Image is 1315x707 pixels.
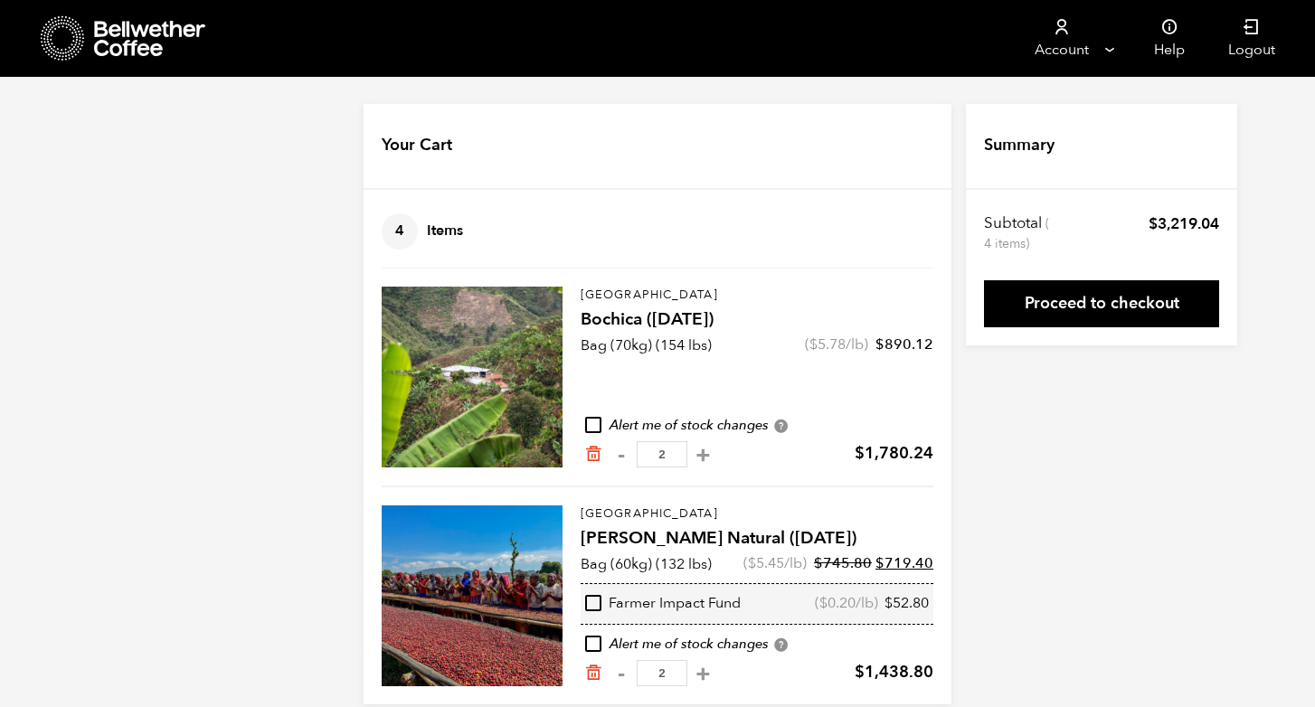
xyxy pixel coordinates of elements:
bdi: 52.80 [885,593,929,613]
bdi: 5.45 [748,553,784,573]
input: Qty [637,660,687,686]
bdi: 890.12 [875,335,933,354]
span: ( /lb) [743,553,807,573]
bdi: 719.40 [875,553,933,573]
span: $ [1149,213,1158,234]
span: $ [809,335,818,354]
span: $ [819,593,828,613]
h4: [PERSON_NAME] Natural ([DATE]) [581,526,933,551]
span: $ [875,553,885,573]
span: 4 [382,213,418,250]
bdi: 3,219.04 [1149,213,1219,234]
button: + [692,665,714,683]
button: - [610,665,632,683]
div: Alert me of stock changes [581,416,933,436]
span: ( /lb) [805,335,868,354]
span: $ [875,335,885,354]
bdi: 1,780.24 [855,442,933,465]
a: Remove from cart [584,664,602,683]
bdi: 5.78 [809,335,846,354]
button: - [610,446,632,464]
p: [GEOGRAPHIC_DATA] [581,287,933,305]
a: Proceed to checkout [984,280,1219,327]
button: + [692,446,714,464]
p: Bag (70kg) (154 lbs) [581,335,712,356]
span: $ [814,553,823,573]
span: ( /lb) [815,594,878,614]
h4: Your Cart [382,134,452,157]
span: $ [855,661,865,683]
h4: Bochica ([DATE]) [581,307,933,333]
div: Farmer Impact Fund [585,594,741,614]
input: Qty [637,441,687,467]
th: Subtotal [984,213,1052,253]
bdi: 1,438.80 [855,661,933,683]
p: Bag (60kg) (132 lbs) [581,553,712,575]
span: $ [748,553,756,573]
bdi: 0.20 [819,593,856,613]
span: $ [855,442,865,465]
h4: Items [382,213,463,250]
a: Remove from cart [584,445,602,464]
span: $ [885,593,893,613]
div: Alert me of stock changes [581,635,933,655]
bdi: 745.80 [814,553,872,573]
h4: Summary [984,134,1055,157]
p: [GEOGRAPHIC_DATA] [581,505,933,523]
